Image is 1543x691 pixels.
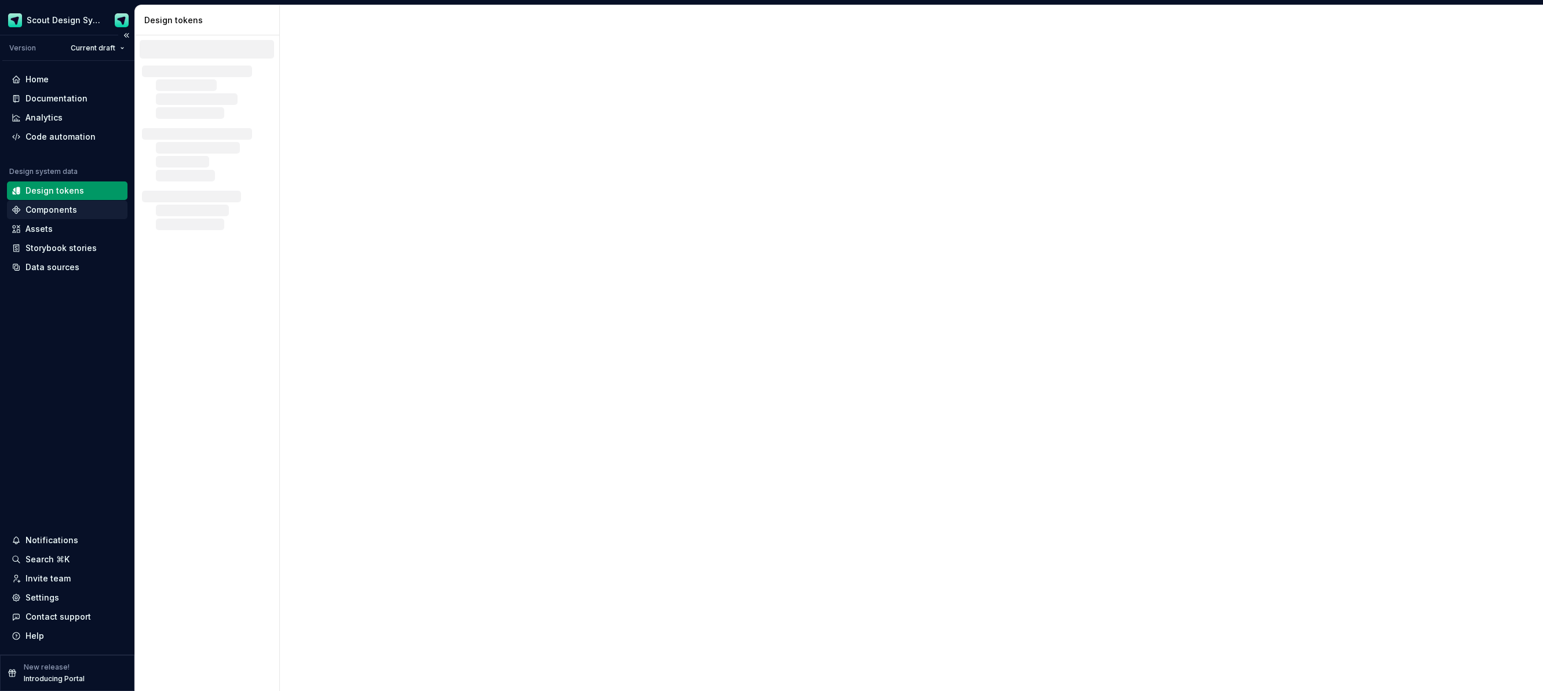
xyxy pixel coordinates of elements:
div: Contact support [25,611,91,623]
div: Home [25,74,49,85]
button: Collapse sidebar [118,27,134,43]
a: Invite team [7,569,127,588]
div: Assets [25,223,53,235]
a: Home [7,70,127,89]
div: Design tokens [144,14,275,26]
a: Analytics [7,108,127,127]
a: Documentation [7,89,127,108]
img: Design Ops [115,13,129,27]
div: Storybook stories [25,242,97,254]
div: Invite team [25,573,71,584]
div: Documentation [25,93,87,104]
div: Settings [25,592,59,603]
div: Code automation [25,131,96,143]
div: Notifications [25,534,78,546]
a: Assets [7,220,127,238]
span: Current draft [71,43,115,53]
p: New release! [24,663,70,672]
button: Search ⌘K [7,550,127,569]
div: Design system data [9,167,78,176]
a: Settings [7,588,127,607]
button: Contact support [7,608,127,626]
p: Introducing Portal [24,674,85,683]
img: e611c74b-76fc-4ef0-bafa-dc494cd4cb8a.png [8,13,22,27]
div: Data sources [25,261,79,273]
button: Current draft [65,40,130,56]
a: Code automation [7,128,127,146]
button: Scout Design SystemDesign Ops [2,8,132,32]
div: Analytics [25,112,63,123]
div: Search ⌘K [25,554,70,565]
button: Help [7,627,127,645]
div: Design tokens [25,185,84,197]
a: Components [7,201,127,219]
button: Notifications [7,531,127,550]
div: Version [9,43,36,53]
div: Scout Design System [27,14,101,26]
div: Help [25,630,44,642]
a: Design tokens [7,181,127,200]
a: Data sources [7,258,127,277]
a: Storybook stories [7,239,127,257]
div: Components [25,204,77,216]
